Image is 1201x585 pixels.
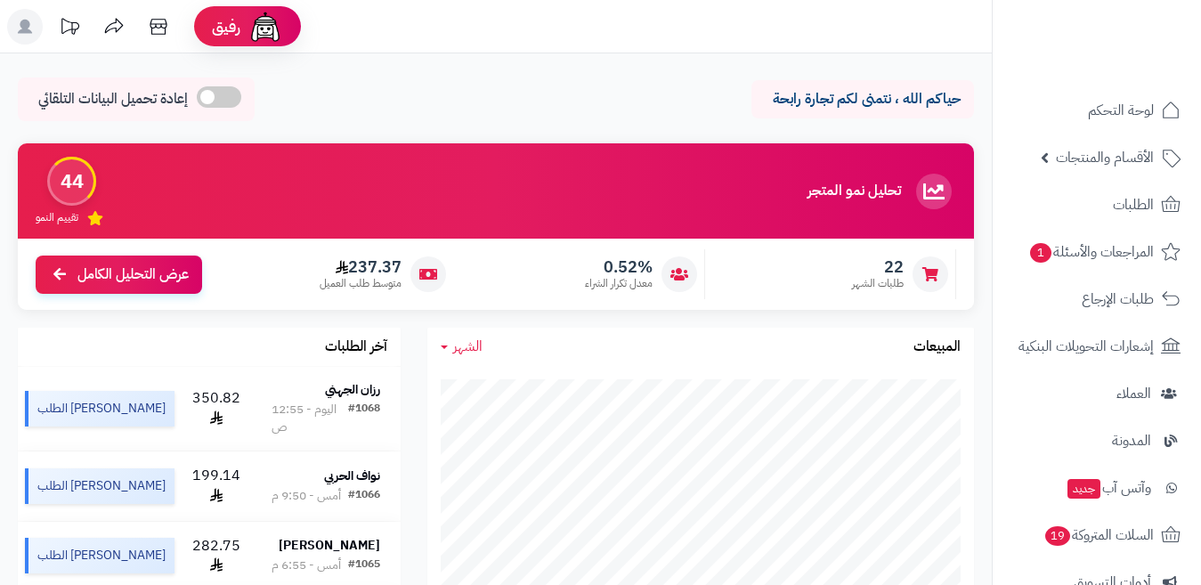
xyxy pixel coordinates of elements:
div: [PERSON_NAME] الطلب [25,468,174,504]
div: #1065 [348,557,380,574]
a: عرض التحليل الكامل [36,256,202,294]
a: السلات المتروكة19 [1003,514,1190,557]
span: جديد [1067,479,1100,499]
a: إشعارات التحويلات البنكية [1003,325,1190,368]
span: 19 [1045,526,1070,546]
a: الطلبات [1003,183,1190,226]
span: العملاء [1116,381,1151,406]
span: متوسط طلب العميل [320,276,402,291]
span: 237.37 [320,257,402,277]
img: logo-2.png [1080,48,1184,85]
span: وآتس آب [1066,475,1151,500]
a: لوحة التحكم [1003,89,1190,132]
td: 350.82 [182,367,251,451]
span: رفيق [212,16,240,37]
span: المدونة [1112,428,1151,453]
a: وآتس آبجديد [1003,467,1190,509]
strong: [PERSON_NAME] [279,536,380,555]
a: المراجعات والأسئلة1 [1003,231,1190,273]
strong: نواف الحربي [324,467,380,485]
span: الشهر [453,336,483,357]
div: #1066 [348,487,380,505]
span: طلبات الإرجاع [1082,287,1154,312]
a: الشهر [441,337,483,357]
h3: آخر الطلبات [325,339,387,355]
div: أمس - 6:55 م [272,557,341,574]
a: طلبات الإرجاع [1003,278,1190,321]
span: تقييم النمو [36,210,78,225]
span: طلبات الشهر [852,276,904,291]
div: [PERSON_NAME] الطلب [25,391,174,427]
h3: تحليل نمو المتجر [807,183,901,199]
h3: المبيعات [913,339,961,355]
span: 22 [852,257,904,277]
strong: رزان الجهني [325,380,380,399]
span: الطلبات [1113,192,1154,217]
div: #1068 [348,401,380,436]
span: 1 [1030,243,1051,263]
span: 0.52% [585,257,653,277]
img: ai-face.png [248,9,283,45]
span: السلات المتروكة [1043,523,1154,548]
a: المدونة [1003,419,1190,462]
p: حياكم الله ، نتمنى لكم تجارة رابحة [765,89,961,110]
div: أمس - 9:50 م [272,487,341,505]
td: 199.14 [182,451,251,521]
div: اليوم - 12:55 ص [272,401,348,436]
span: إشعارات التحويلات البنكية [1018,334,1154,359]
span: المراجعات والأسئلة [1028,240,1154,264]
div: [PERSON_NAME] الطلب [25,538,174,573]
a: العملاء [1003,372,1190,415]
span: عرض التحليل الكامل [77,264,189,285]
span: الأقسام والمنتجات [1056,145,1154,170]
a: تحديثات المنصة [47,9,92,49]
span: معدل تكرار الشراء [585,276,653,291]
span: إعادة تحميل البيانات التلقائي [38,89,188,110]
span: لوحة التحكم [1088,98,1154,123]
